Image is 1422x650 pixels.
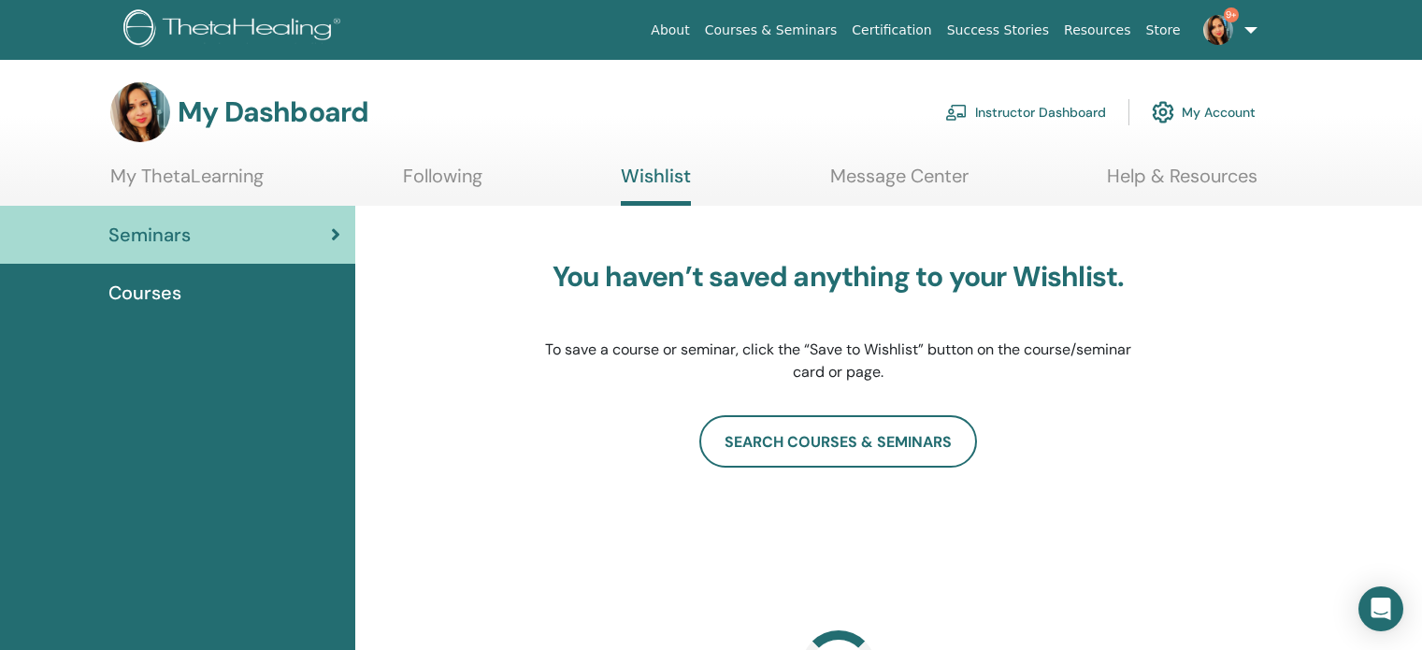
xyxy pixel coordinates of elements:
[108,221,191,249] span: Seminars
[945,92,1106,133] a: Instructor Dashboard
[830,165,969,201] a: Message Center
[621,165,691,206] a: Wishlist
[940,13,1056,48] a: Success Stories
[403,165,482,201] a: Following
[1056,13,1139,48] a: Resources
[945,104,968,121] img: chalkboard-teacher.svg
[1107,165,1257,201] a: Help & Resources
[110,165,264,201] a: My ThetaLearning
[844,13,939,48] a: Certification
[1224,7,1239,22] span: 9+
[544,339,1133,383] p: To save a course or seminar, click the “Save to Wishlist” button on the course/seminar card or page.
[110,82,170,142] img: default.jpg
[699,415,977,468] a: search courses & seminars
[544,260,1133,294] h3: You haven’t saved anything to your Wishlist.
[1152,96,1174,128] img: cog.svg
[108,279,181,307] span: Courses
[1358,586,1403,631] div: Open Intercom Messenger
[1152,92,1256,133] a: My Account
[178,95,368,129] h3: My Dashboard
[1203,15,1233,45] img: default.jpg
[123,9,347,51] img: logo.png
[643,13,697,48] a: About
[1139,13,1188,48] a: Store
[697,13,845,48] a: Courses & Seminars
